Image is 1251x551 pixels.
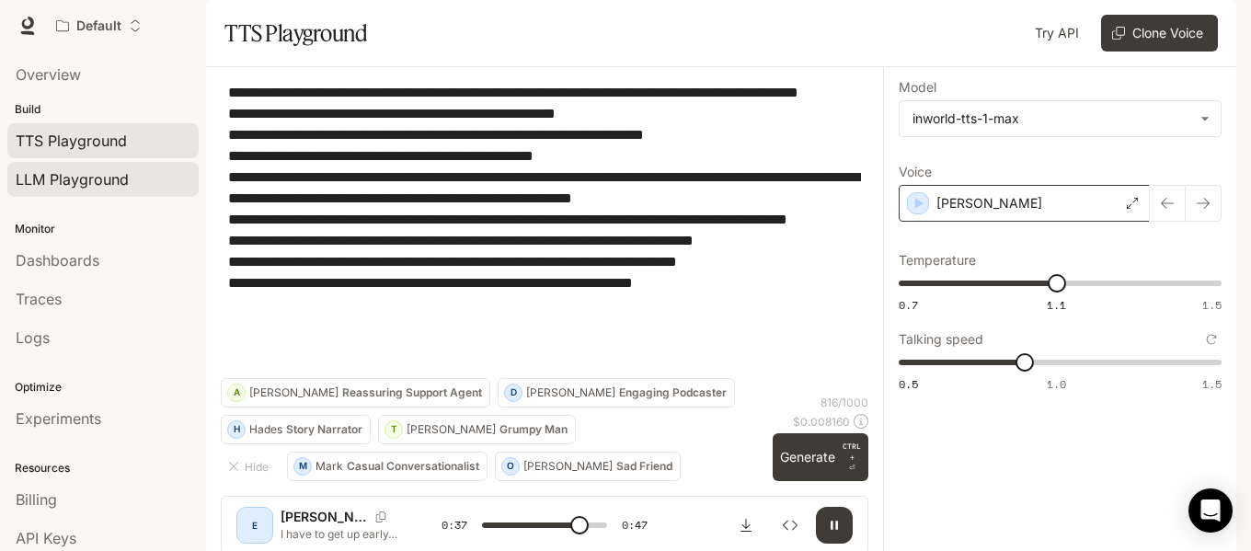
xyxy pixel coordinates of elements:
[1188,488,1233,533] div: Open Intercom Messenger
[287,452,488,481] button: MMarkCasual Conversationalist
[1202,376,1222,392] span: 1.5
[899,166,932,178] p: Voice
[294,452,311,481] div: M
[221,378,490,408] button: A[PERSON_NAME]Reassuring Support Agent
[499,424,568,435] p: Grumpy Man
[76,18,121,34] p: Default
[728,507,764,544] button: Download audio
[936,194,1042,212] p: [PERSON_NAME]
[1047,297,1066,313] span: 1.1
[347,461,479,472] p: Casual Conversationalist
[1047,376,1066,392] span: 1.0
[899,333,983,346] p: Talking speed
[772,507,809,544] button: Inspect
[224,15,367,52] h1: TTS Playground
[622,516,648,534] span: 0:47
[899,297,918,313] span: 0.7
[378,415,576,444] button: T[PERSON_NAME]Grumpy Man
[221,452,280,481] button: Hide
[505,378,522,408] div: D
[773,433,868,481] button: GenerateCTRL +⏎
[498,378,735,408] button: D[PERSON_NAME]Engaging Podcaster
[228,415,245,444] div: H
[342,387,482,398] p: Reassuring Support Agent
[1101,15,1218,52] button: Clone Voice
[316,461,343,472] p: Mark
[899,376,918,392] span: 0.5
[1027,15,1086,52] a: Try API
[523,461,613,472] p: [PERSON_NAME]
[843,441,861,463] p: CTRL +
[221,415,371,444] button: HHadesStory Narrator
[912,109,1191,128] div: inworld-tts-1-max
[526,387,615,398] p: [PERSON_NAME]
[1201,329,1222,350] button: Reset to default
[385,415,402,444] div: T
[442,516,467,534] span: 0:37
[616,461,672,472] p: Sad Friend
[249,424,282,435] p: Hades
[899,254,976,267] p: Temperature
[286,424,362,435] p: Story Narrator
[240,511,270,540] div: E
[843,441,861,474] p: ⏎
[899,81,936,94] p: Model
[495,452,681,481] button: O[PERSON_NAME]Sad Friend
[368,511,394,522] button: Copy Voice ID
[249,387,339,398] p: [PERSON_NAME]
[48,7,150,44] button: Open workspace menu
[407,424,496,435] p: [PERSON_NAME]
[228,378,245,408] div: A
[502,452,519,481] div: O
[900,101,1221,136] div: inworld-tts-1-max
[281,508,368,526] p: [PERSON_NAME]
[1202,297,1222,313] span: 1.5
[619,387,727,398] p: Engaging Podcaster
[281,526,397,542] p: I have to get up early, although I enjoy seeing the sun rise over the Cotopaxi volcano from my wi...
